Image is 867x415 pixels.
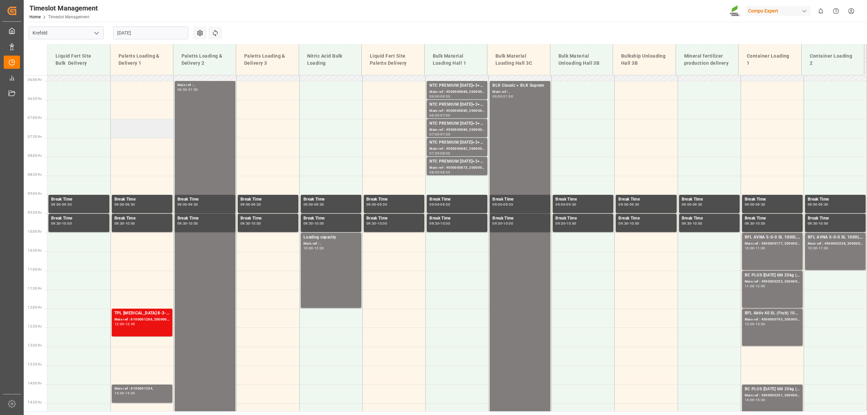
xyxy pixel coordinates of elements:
div: - [439,152,440,155]
div: 11:00 [745,285,755,288]
div: - [61,203,62,206]
div: Main ref : 6100001234, [114,386,170,392]
div: - [502,95,503,98]
div: 12:00 [745,323,755,326]
div: 11:00 [819,247,828,250]
div: Bulk Material Unloading Hall 3B [556,50,608,69]
span: 13:30 Hr [28,362,42,366]
div: Main ref : 4500000793, 2000000121; [745,317,800,323]
div: - [439,171,440,174]
div: Paletts Loading & Delivery 1 [116,50,168,69]
div: NTC PREMIUM [DATE]+3+TE BULK; [429,101,485,108]
span: 12:30 Hr [28,325,42,328]
div: Break Time [51,215,107,222]
div: 13:00 [756,323,765,326]
div: 09:30 [51,222,61,225]
div: 09:00 [114,203,124,206]
span: 14:30 Hr [28,400,42,404]
div: - [124,323,125,326]
div: Break Time [808,196,863,203]
div: 10:00 [693,222,702,225]
div: - [250,222,251,225]
div: 10:00 [188,222,198,225]
div: - [313,247,314,250]
div: 10:00 [125,222,135,225]
div: 10:00 [566,222,576,225]
div: 10:00 [251,222,261,225]
div: - [313,203,314,206]
div: 09:00 [429,203,439,206]
span: 13:00 Hr [28,344,42,347]
a: Home [29,15,41,19]
div: 09:30 [756,203,765,206]
div: BC PLUS [DATE] 6M 25kg (x42) INT; [745,386,800,393]
div: Break Time [555,196,611,203]
div: - [439,114,440,117]
div: - [818,203,819,206]
div: 12:00 [314,247,324,250]
img: Screenshot%202023-09-29%20at%2010.02.21.png_1712312052.png [730,5,741,17]
div: 21:00 [188,88,198,91]
div: 07:00 [440,114,450,117]
div: 09:00 [366,203,376,206]
div: 09:00 [682,203,692,206]
div: TPL [MEDICAL_DATA] 8-3-8 20kg (x50) D,A,CH,FR;FLO T NK 14-0-19 25kg (x40) INT;[PERSON_NAME] 20-5-... [114,310,170,317]
div: NTC PREMIUM [DATE]+3+TE BULK; [429,158,485,165]
div: 14:30 [125,392,135,395]
div: 10:00 [303,247,313,250]
div: 10:00 [440,222,450,225]
div: - [124,203,125,206]
div: Break Time [745,196,800,203]
div: Break Time [618,215,674,222]
div: - [818,222,819,225]
div: 09:00 [555,203,565,206]
div: Break Time [366,196,422,203]
div: NTC PREMIUM [DATE]+3+TE BULK; [429,139,485,146]
div: Break Time [618,196,674,203]
div: Break Time [808,215,863,222]
div: - [691,222,692,225]
div: 11:00 [756,247,765,250]
div: 09:30 [630,203,639,206]
div: Break Time [682,196,737,203]
span: 10:30 Hr [28,249,42,252]
div: 10:00 [503,222,513,225]
div: 08:00 [429,171,439,174]
div: Main ref : 4500000888, 2000000854; [429,89,485,95]
div: Container Loading 2 [807,50,859,69]
div: 06:00 [177,88,187,91]
div: Bulk Material Loading Hall 3C [493,50,545,69]
div: - [187,88,188,91]
div: 09:30 [377,203,387,206]
span: 07:00 Hr [28,116,42,120]
div: 09:30 [682,222,692,225]
div: Break Time [177,215,233,222]
div: 09:30 [492,222,502,225]
div: NTC PREMIUM [DATE]+3+TE BULK; [429,82,485,89]
span: 07:30 Hr [28,135,42,139]
div: Main ref : 4500000238, 2000000188; [808,241,863,247]
div: 09:30 [240,222,250,225]
div: 09:30 [251,203,261,206]
div: 10:00 [808,247,818,250]
div: Break Time [429,196,485,203]
div: Main ref : 4500000873, 2000000854; [429,165,485,171]
div: Bulk Material Loading Hall 1 [430,50,482,69]
div: 06:00 [492,95,502,98]
div: 06:00 [429,95,439,98]
div: - [754,247,755,250]
div: 09:30 [125,203,135,206]
div: Break Time [240,215,296,222]
div: Nitric Acid Bulk Loading [304,50,356,69]
div: 09:30 [503,203,513,206]
div: 14:00 [114,392,124,395]
button: open menu [91,28,101,38]
div: Mineral fertilizer production delivery [681,50,733,69]
div: - [754,222,755,225]
div: - [187,222,188,225]
span: 11:30 Hr [28,287,42,290]
div: 10:00 [756,222,765,225]
div: Main ref : , [492,89,548,95]
div: 09:30 [555,222,565,225]
span: 09:30 Hr [28,211,42,214]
